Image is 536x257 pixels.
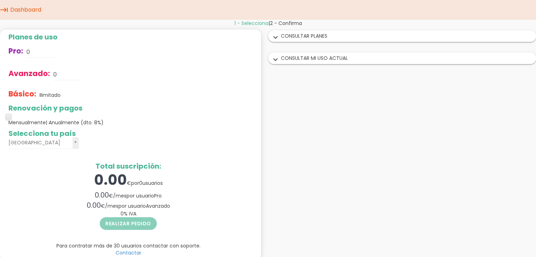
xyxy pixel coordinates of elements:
span: mes [116,192,127,199]
h2: Total suscripción: [8,162,248,170]
span: Pro: [8,46,23,56]
span: Pro [154,192,162,199]
i: expand_more [270,33,281,42]
h2: Selecciona tu país [8,130,248,137]
span: [GEOGRAPHIC_DATA] [8,137,70,148]
span: | Anualmente (dto. 8%) [46,119,104,126]
span: 1 - Selecciona [234,20,269,27]
span: % IVA [121,210,136,217]
span: € [101,202,105,209]
span: Básico: [8,89,36,99]
p: Para contratar más de 30 usuarios contactar con soporte. [8,242,248,249]
a: Contactar [116,249,141,256]
p: Ilimitado [39,92,61,99]
div: / por usuario [8,200,248,211]
span: 0 [139,180,142,187]
span: 0.00 [94,170,127,190]
div: / por usuario [8,190,248,200]
span: 2 - Confirma [270,20,302,27]
div: por usuarios [8,170,248,190]
h2: Planes de uso [8,33,248,41]
h2: Renovación y pagos [8,104,248,112]
span: 0.00 [95,190,109,200]
span: Avanzado: [8,68,50,79]
span: € [127,180,131,187]
i: expand_more [270,55,281,64]
span: mes [107,202,118,209]
a: [GEOGRAPHIC_DATA] [8,137,79,149]
span: Avanzado [146,202,170,209]
span: € [109,192,113,199]
div: CONSULTAR MI USO ACTUAL [269,53,536,64]
span: 0 [121,210,124,217]
span: Mensualmente [8,119,104,126]
div: CONSULTAR PLANES [269,31,536,42]
span: 0.00 [87,200,101,210]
